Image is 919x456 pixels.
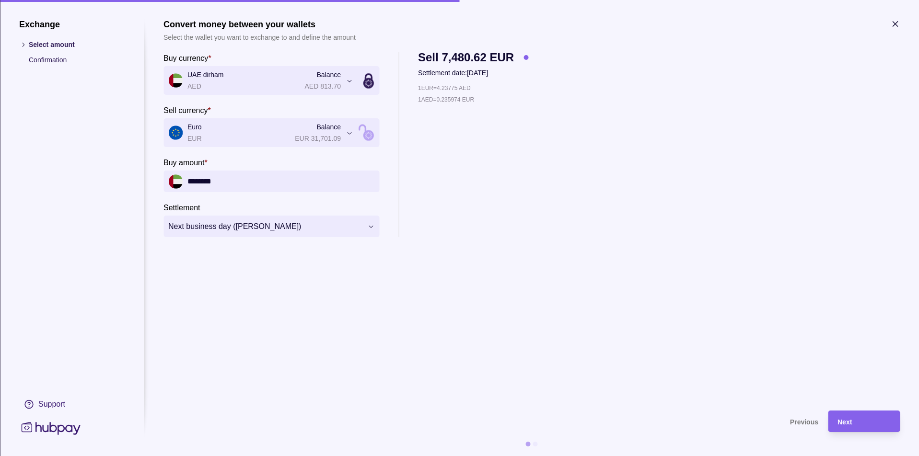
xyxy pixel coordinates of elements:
p: Settlement [163,204,200,212]
p: Select amount [29,39,125,50]
p: 1 AED = 0.235974 EUR [418,94,474,105]
button: Next [828,410,900,432]
label: Buy amount [163,157,208,168]
div: Support [38,399,65,410]
label: Buy currency [163,52,211,64]
p: Select the wallet you want to exchange to and define the amount [163,32,356,43]
span: Sell 7,480.62 EUR [418,52,514,63]
p: Buy currency [163,54,208,62]
label: Settlement [163,202,200,213]
input: amount [187,171,374,192]
p: Buy amount [163,159,204,167]
h1: Convert money between your wallets [163,19,356,30]
label: Sell currency [163,104,211,116]
span: Next [838,418,852,426]
h1: Exchange [19,19,125,30]
p: 1 EUR = 4.23775 AED [418,83,471,93]
a: Support [19,394,125,414]
span: Previous [790,418,818,426]
p: Sell currency [163,106,208,114]
img: ae [168,174,183,189]
p: Settlement date: [DATE] [418,68,528,78]
button: Previous [163,410,818,432]
p: Confirmation [29,55,125,65]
